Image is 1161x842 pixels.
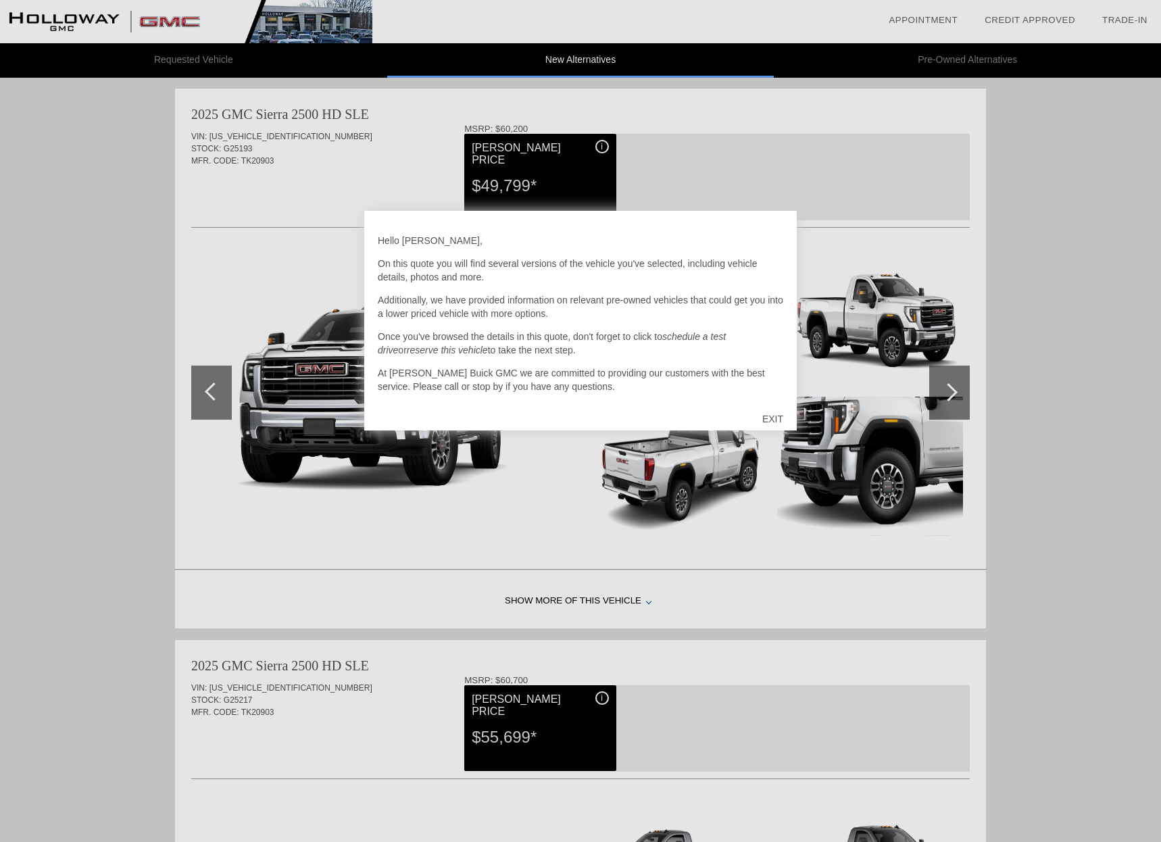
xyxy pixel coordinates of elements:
[378,293,783,320] p: Additionally, we have provided information on relevant pre-owned vehicles that could get you into...
[378,234,783,247] p: Hello [PERSON_NAME],
[378,330,783,357] p: Once you've browsed the details in this quote, don't forget to click to or to take the next step.
[985,15,1075,25] a: Credit Approved
[407,345,488,355] em: reserve this vehicle
[378,257,783,284] p: On this quote you will find several versions of the vehicle you've selected, including vehicle de...
[378,331,726,355] em: schedule a test drive
[1102,15,1147,25] a: Trade-In
[889,15,958,25] a: Appointment
[378,366,783,393] p: At [PERSON_NAME] Buick GMC we are committed to providing our customers with the best service. Ple...
[749,399,797,439] div: EXIT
